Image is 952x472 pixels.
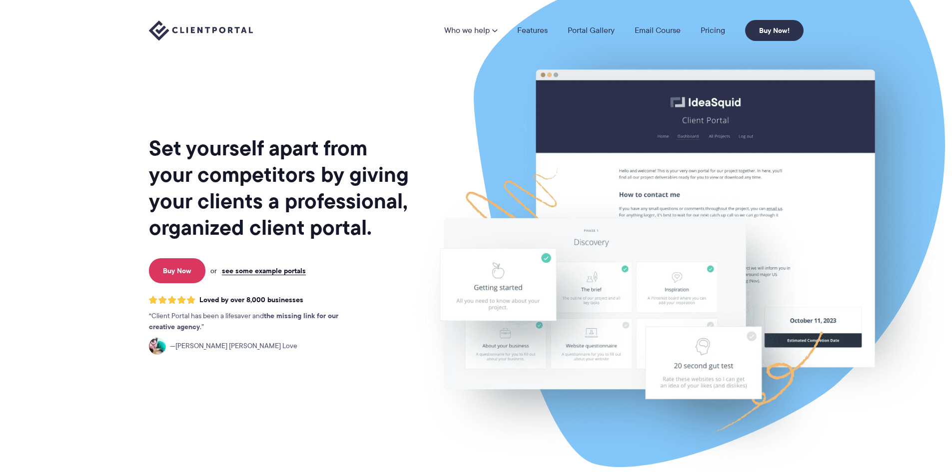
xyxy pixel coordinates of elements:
[199,296,303,304] span: Loved by over 8,000 businesses
[568,26,615,34] a: Portal Gallery
[210,266,217,275] span: or
[444,26,497,34] a: Who we help
[149,135,411,241] h1: Set yourself apart from your competitors by giving your clients a professional, organized client ...
[701,26,725,34] a: Pricing
[149,311,359,333] p: Client Portal has been a lifesaver and .
[635,26,681,34] a: Email Course
[745,20,804,41] a: Buy Now!
[149,310,338,332] strong: the missing link for our creative agency
[149,258,205,283] a: Buy Now
[517,26,548,34] a: Features
[222,266,306,275] a: see some example portals
[170,341,297,352] span: [PERSON_NAME] [PERSON_NAME] Love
